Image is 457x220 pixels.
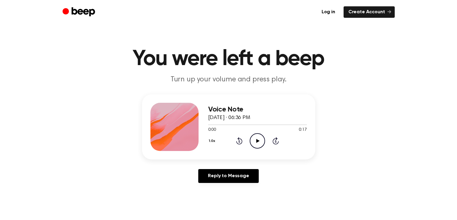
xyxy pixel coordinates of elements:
[75,48,383,70] h1: You were left a beep
[299,127,307,133] span: 0:17
[208,127,216,133] span: 0:00
[208,105,307,114] h3: Voice Note
[63,6,97,18] a: Beep
[113,75,344,85] p: Turn up your volume and press play.
[208,136,218,146] button: 1.0x
[198,169,258,183] a: Reply to Message
[317,6,340,18] a: Log in
[208,115,250,121] span: [DATE] · 06:36 PM
[344,6,395,18] a: Create Account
